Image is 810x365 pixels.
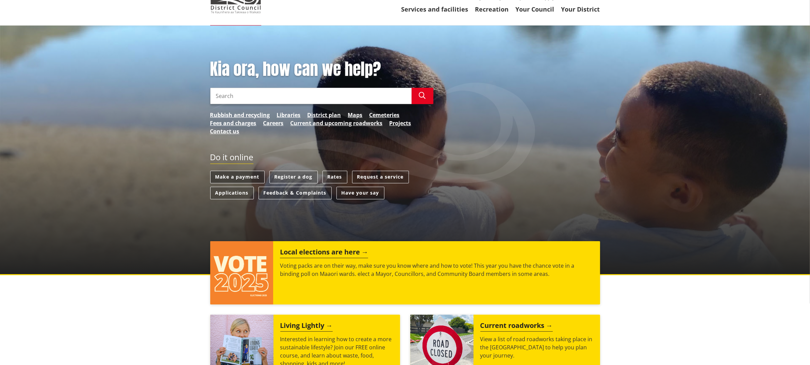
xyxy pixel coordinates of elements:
[779,336,803,361] iframe: Messenger Launcher
[308,111,341,119] a: District plan
[336,187,384,199] a: Have your say
[516,5,555,13] a: Your Council
[210,88,412,104] input: Search input
[263,119,284,127] a: Careers
[280,248,368,258] h2: Local elections are here
[277,111,301,119] a: Libraries
[401,5,468,13] a: Services and facilities
[210,60,433,79] h1: Kia ora, how can we help?
[369,111,400,119] a: Cemeteries
[269,171,318,183] a: Register a dog
[480,335,593,360] p: View a list of road roadworks taking place in the [GEOGRAPHIC_DATA] to help you plan your journey.
[210,152,253,164] h2: Do it online
[210,119,257,127] a: Fees and charges
[210,127,239,135] a: Contact us
[280,262,593,278] p: Voting packs are on their way, make sure you know where and how to vote! This year you have the c...
[210,241,600,304] a: Local elections are here Voting packs are on their way, make sure you know where and how to vote!...
[352,171,409,183] a: Request a service
[390,119,411,127] a: Projects
[259,187,332,199] a: Feedback & Complaints
[348,111,363,119] a: Maps
[210,111,270,119] a: Rubbish and recycling
[475,5,509,13] a: Recreation
[280,321,333,332] h2: Living Lightly
[291,119,383,127] a: Current and upcoming roadworks
[561,5,600,13] a: Your District
[480,321,553,332] h2: Current roadworks
[210,171,265,183] a: Make a payment
[210,187,254,199] a: Applications
[210,241,274,304] img: Vote 2025
[323,171,347,183] a: Rates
